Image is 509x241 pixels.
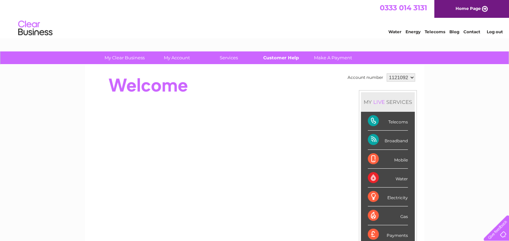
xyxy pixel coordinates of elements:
a: Contact [463,29,480,34]
div: Water [368,169,408,188]
a: Energy [405,29,421,34]
div: Mobile [368,150,408,169]
div: Gas [368,206,408,225]
a: Services [201,51,257,64]
a: Make A Payment [305,51,361,64]
div: LIVE [372,99,386,105]
img: logo.png [18,18,53,39]
div: Clear Business is a trading name of Verastar Limited (registered in [GEOGRAPHIC_DATA] No. 3667643... [93,4,417,33]
div: Broadband [368,131,408,149]
a: Telecoms [425,29,445,34]
div: Electricity [368,188,408,206]
a: Blog [449,29,459,34]
a: My Clear Business [96,51,153,64]
a: Water [388,29,401,34]
a: Customer Help [253,51,309,64]
a: My Account [148,51,205,64]
a: 0333 014 3131 [380,3,427,12]
div: Telecoms [368,112,408,131]
td: Account number [346,72,385,83]
a: Log out [486,29,502,34]
div: MY SERVICES [361,92,415,112]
